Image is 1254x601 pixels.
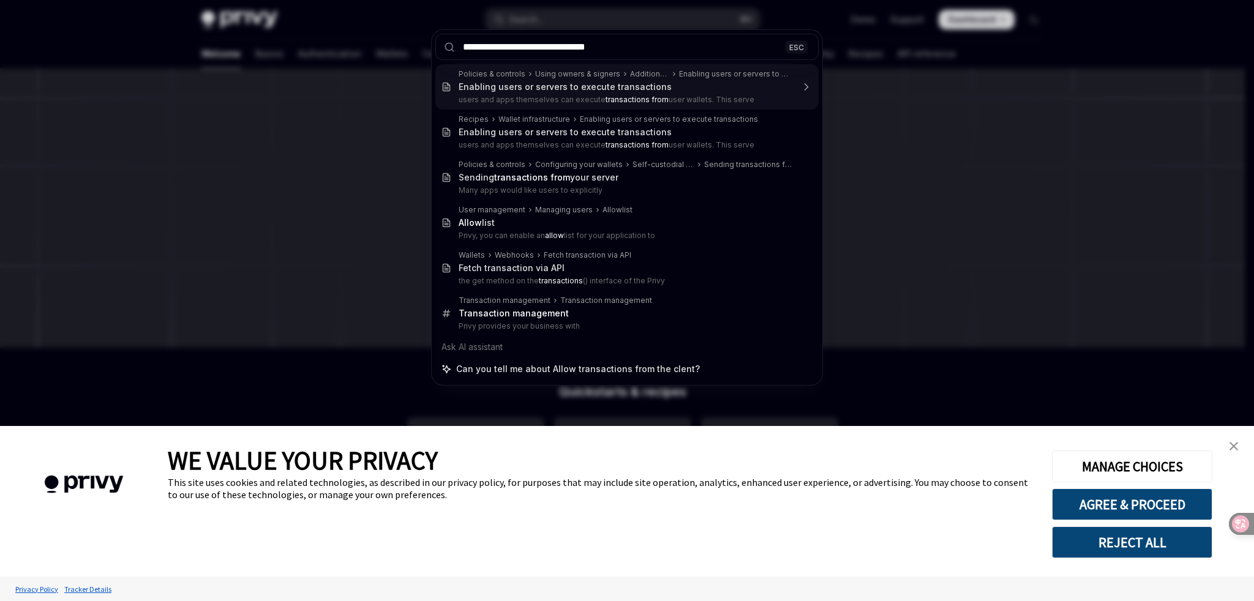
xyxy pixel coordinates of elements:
[704,160,793,170] div: Sending transactions from your server
[1230,442,1238,450] img: close banner
[12,578,61,600] a: Privacy Policy
[459,95,793,105] p: users and apps themselves can execute user wallets. This serve
[459,69,525,79] div: Policies & controls
[459,114,489,124] div: Recipes
[459,81,672,92] div: Enabling users or servers to execute transactions
[535,205,593,215] div: Managing users
[545,231,564,240] b: allow
[459,321,793,331] p: Privy provides your business with
[168,476,1034,501] div: This site uses cookies and related technologies, as described in our privacy policy, for purposes...
[539,276,583,285] b: transactions
[168,444,438,476] span: WE VALUE YOUR PRIVACY
[459,185,793,195] p: Many apps would like users to explicitly
[459,205,525,215] div: User management
[494,172,570,182] b: transactions from
[435,336,819,358] div: Ask AI assistant
[459,160,525,170] div: Policies & controls
[61,578,115,600] a: Tracker Details
[606,95,669,104] b: transactions from
[456,363,700,375] span: Can you tell me about Allow transactions from the clent?
[633,160,694,170] div: Self-custodial user wallets
[495,250,534,260] div: Webhooks
[560,296,652,305] div: Transaction management
[580,114,758,124] div: Enabling users or servers to execute transactions
[1052,488,1212,520] button: AGREE & PROCEED
[603,205,633,215] div: Allowlist
[459,250,485,260] div: Wallets
[1052,450,1212,482] button: MANAGE CHOICES
[459,296,550,305] div: Transaction management
[544,250,631,260] div: Fetch transaction via API
[459,276,793,286] p: the get method on the () interface of the Privy
[459,172,618,183] div: Sending your server
[459,308,569,318] b: Transaction management
[630,69,669,79] div: Additional signers
[498,114,570,124] div: Wallet infrastructure
[606,140,669,149] b: transactions from
[459,217,482,228] b: Allow
[535,160,623,170] div: Configuring your wallets
[535,69,620,79] div: Using owners & signers
[18,458,149,511] img: company logo
[1052,526,1212,558] button: REJECT ALL
[459,263,565,274] div: Fetch transaction via API
[459,127,672,138] div: Enabling users or servers to execute transactions
[459,217,495,228] div: list
[679,69,793,79] div: Enabling users or servers to execute transactions
[459,140,793,150] p: users and apps themselves can execute user wallets. This serve
[786,40,808,53] div: ESC
[1222,434,1246,458] a: close banner
[459,231,793,241] p: Privy, you can enable an list for your application to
